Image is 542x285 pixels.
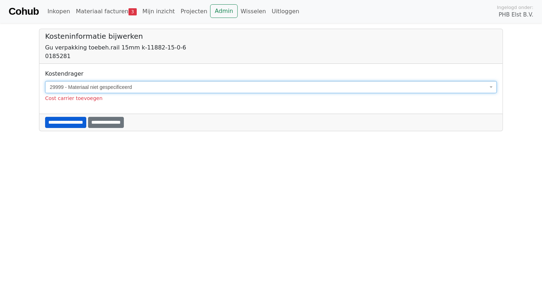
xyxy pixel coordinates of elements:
[238,4,269,19] a: Wisselen
[497,4,533,11] span: Ingelogd onder:
[45,52,497,61] div: 0185281
[140,4,178,19] a: Mijn inzicht
[45,32,497,41] h5: Kosteninformatie bijwerken
[44,4,73,19] a: Inkopen
[45,95,497,102] div: Cost carrier toevoegen
[45,43,497,52] div: Gu verpakking toebeh.rail 15mm k-11882-15-0-6
[45,81,497,93] span: 29999 - Materiaal niet gespecificeerd
[73,4,140,19] a: Materiaal facturen3
[269,4,302,19] a: Uitloggen
[210,4,238,18] a: Admin
[9,3,39,20] a: Cohub
[178,4,210,19] a: Projecten
[45,70,83,78] label: Kostendrager
[499,11,533,19] span: PHB Elst B.V.
[129,8,137,15] span: 3
[50,84,488,91] span: 29999 - Materiaal niet gespecificeerd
